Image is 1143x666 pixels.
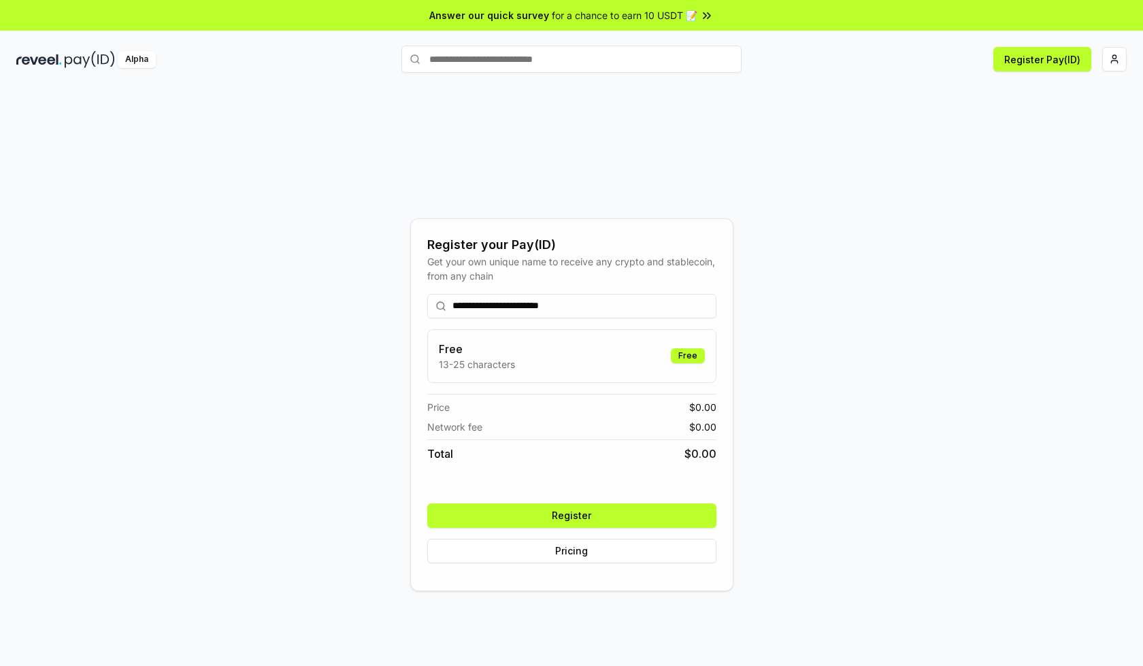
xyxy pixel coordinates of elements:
div: Alpha [118,51,156,68]
div: Get your own unique name to receive any crypto and stablecoin, from any chain [427,254,716,283]
img: reveel_dark [16,51,62,68]
h3: Free [439,341,515,357]
span: $ 0.00 [684,446,716,462]
button: Register [427,503,716,528]
div: Free [671,348,705,363]
span: Network fee [427,420,482,434]
span: $ 0.00 [689,420,716,434]
p: 13-25 characters [439,357,515,371]
button: Register Pay(ID) [993,47,1091,71]
div: Register your Pay(ID) [427,235,716,254]
span: Price [427,400,450,414]
span: Answer our quick survey [429,8,549,22]
button: Pricing [427,539,716,563]
span: Total [427,446,453,462]
span: $ 0.00 [689,400,716,414]
span: for a chance to earn 10 USDT 📝 [552,8,697,22]
img: pay_id [65,51,115,68]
